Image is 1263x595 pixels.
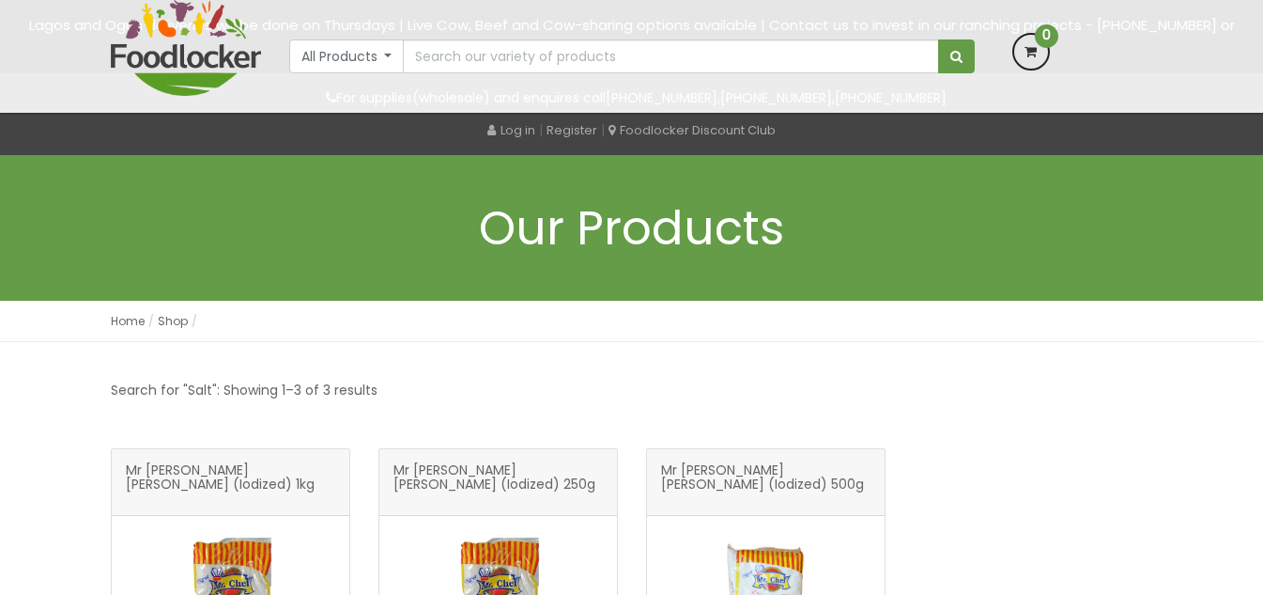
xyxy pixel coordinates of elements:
span: 0 [1035,24,1058,48]
button: All Products [289,39,405,73]
span: | [539,120,543,139]
span: | [601,120,605,139]
span: Mr [PERSON_NAME] [PERSON_NAME] (Iodized) 1kg [126,463,335,501]
a: Log in [487,121,535,139]
span: Mr [PERSON_NAME] [PERSON_NAME] (Iodized) 250g [393,463,603,501]
span: Mr [PERSON_NAME] [PERSON_NAME] (Iodized) 500g [661,463,870,501]
h1: Our Products [111,202,1153,254]
p: Search for "Salt": Showing 1–3 of 3 results [111,380,377,401]
a: Register [547,121,597,139]
input: Search our variety of products [403,39,938,73]
a: Foodlocker Discount Club [608,121,776,139]
a: Shop [158,313,188,329]
a: Home [111,313,145,329]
